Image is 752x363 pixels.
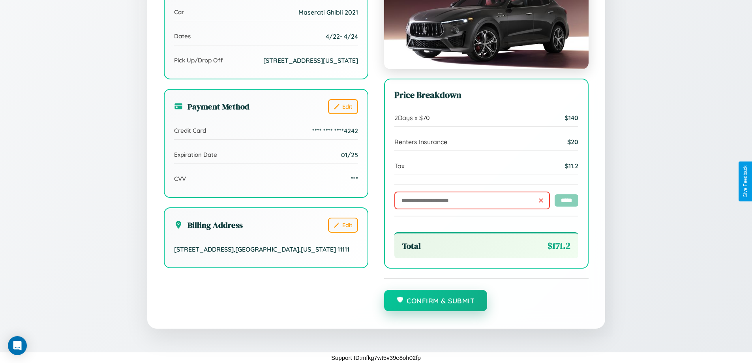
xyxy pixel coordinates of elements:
[331,352,421,363] p: Support ID: mfkg7wt5v39e8oh02fp
[743,166,748,197] div: Give Feedback
[394,138,447,146] span: Renters Insurance
[394,162,405,170] span: Tax
[394,114,430,122] span: 2 Days x $ 70
[174,56,223,64] span: Pick Up/Drop Off
[328,99,358,114] button: Edit
[548,240,570,252] span: $ 171.2
[394,89,578,101] h3: Price Breakdown
[174,219,243,231] h3: Billing Address
[298,8,358,16] span: Maserati Ghibli 2021
[8,336,27,355] div: Open Intercom Messenger
[384,290,488,311] button: Confirm & Submit
[174,175,186,182] span: CVV
[567,138,578,146] span: $ 20
[174,245,349,253] span: [STREET_ADDRESS] , [GEOGRAPHIC_DATA] , [US_STATE] 11111
[263,56,358,64] span: [STREET_ADDRESS][US_STATE]
[174,127,206,134] span: Credit Card
[565,162,578,170] span: $ 11.2
[174,8,184,16] span: Car
[341,151,358,159] span: 01/25
[174,101,249,112] h3: Payment Method
[402,240,421,252] span: Total
[174,151,217,158] span: Expiration Date
[565,114,578,122] span: $ 140
[326,32,358,40] span: 4 / 22 - 4 / 24
[328,218,358,233] button: Edit
[174,32,191,40] span: Dates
